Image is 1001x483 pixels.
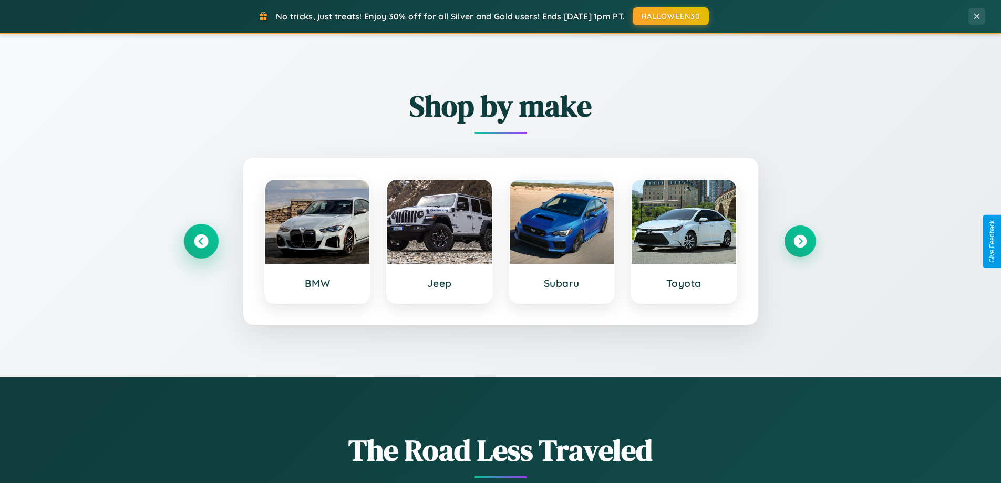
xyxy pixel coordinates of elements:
div: Give Feedback [988,220,996,263]
h2: Shop by make [185,86,816,126]
h3: Subaru [520,277,604,290]
h3: Jeep [398,277,481,290]
h1: The Road Less Traveled [185,430,816,470]
h3: Toyota [642,277,726,290]
h3: BMW [276,277,359,290]
button: HALLOWEEN30 [633,7,709,25]
span: No tricks, just treats! Enjoy 30% off for all Silver and Gold users! Ends [DATE] 1pm PT. [276,11,625,22]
